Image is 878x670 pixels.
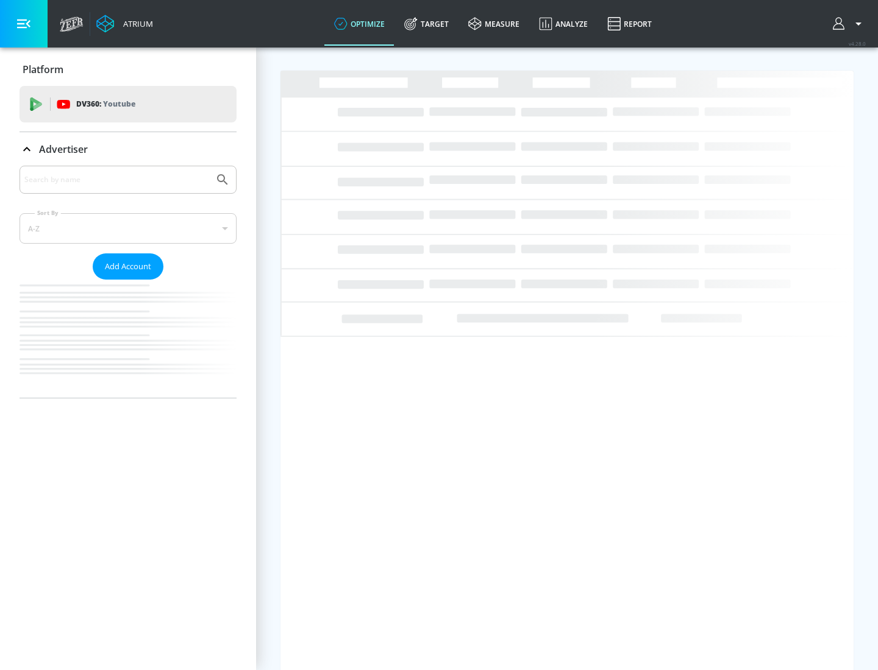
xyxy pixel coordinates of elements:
[849,40,866,47] span: v 4.28.0
[20,132,237,166] div: Advertiser
[39,143,88,156] p: Advertiser
[93,253,163,280] button: Add Account
[529,2,598,46] a: Analyze
[20,52,237,86] div: Platform
[24,172,209,188] input: Search by name
[23,63,63,76] p: Platform
[20,213,237,244] div: A-Z
[20,280,237,398] nav: list of Advertiser
[459,2,529,46] a: measure
[105,259,151,273] span: Add Account
[76,97,135,111] p: DV360:
[394,2,459,46] a: Target
[118,18,153,29] div: Atrium
[324,2,394,46] a: optimize
[35,209,61,217] label: Sort By
[598,2,662,46] a: Report
[103,97,135,110] p: Youtube
[20,86,237,122] div: DV360: Youtube
[20,166,237,398] div: Advertiser
[96,15,153,33] a: Atrium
